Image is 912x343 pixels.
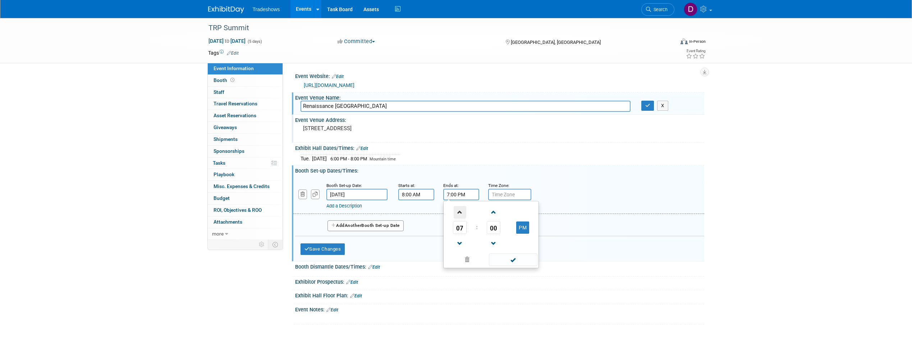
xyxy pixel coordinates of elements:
span: Tradeshows [253,6,280,12]
button: X [657,101,668,111]
div: Exhibit Hall Floor Plan: [295,290,704,299]
div: Exhibit Hall Dates/Times: [295,143,704,152]
span: Event Information [214,65,254,71]
span: Budget [214,195,230,201]
span: Tasks [213,160,225,166]
span: ROI, Objectives & ROO [214,207,262,213]
span: Booth not reserved yet [229,77,236,83]
div: Event Format [632,37,706,48]
a: Increment Hour [453,203,467,221]
a: Playbook [208,169,283,180]
span: Staff [214,89,224,95]
span: 6:00 PM - 8:00 PM [330,156,367,161]
div: In-Person [689,39,706,44]
a: Travel Reservations [208,98,283,110]
div: Booth Set-up Dates/Times: [295,165,704,174]
a: Decrement Hour [453,234,467,252]
small: Starts at: [398,183,415,188]
td: Personalize Event Tab Strip [256,240,268,249]
input: End Time [443,189,479,200]
a: Giveaways [208,122,283,133]
a: Edit [326,307,338,312]
span: Search [651,7,668,12]
a: Done [488,255,538,265]
a: Event Information [208,63,283,74]
small: Ends at: [443,183,459,188]
a: Edit [332,74,344,79]
input: Start Time [398,189,434,200]
a: Edit [227,51,239,56]
span: Asset Reservations [214,113,256,118]
span: Another [345,223,362,228]
small: Booth Set-up Date: [326,183,362,188]
span: Mountain time [370,157,396,161]
div: Event Notes: [295,304,704,314]
td: Toggle Event Tabs [268,240,283,249]
a: ROI, Objectives & ROO [208,205,283,216]
span: Travel Reservations [214,101,257,106]
a: Asset Reservations [208,110,283,122]
div: Event Website: [295,71,704,80]
small: Time Zone: [488,183,509,188]
button: PM [516,221,529,234]
div: Booth Dismantle Dates/Times: [295,261,704,271]
button: AddAnotherBooth Set-up Date [327,220,404,231]
span: to [224,38,230,44]
span: Pick Hour [453,221,467,234]
a: Edit [356,146,368,151]
a: Add a Description [326,203,362,209]
input: Time Zone [488,189,531,200]
div: Event Venue Name: [295,92,704,101]
span: Booth [214,77,236,83]
span: more [212,231,224,237]
a: more [208,228,283,240]
span: Pick Minute [487,221,500,234]
span: Shipments [214,136,238,142]
img: ExhibitDay [208,6,244,13]
a: [URL][DOMAIN_NAME] [304,82,354,88]
span: Playbook [214,171,234,177]
a: Edit [368,265,380,270]
span: (5 days) [247,39,262,44]
img: Dan Harris [684,3,697,16]
a: Tasks [208,157,283,169]
span: [GEOGRAPHIC_DATA], [GEOGRAPHIC_DATA] [511,40,601,45]
td: [DATE] [312,155,327,163]
div: Event Rating [686,49,705,53]
a: Staff [208,87,283,98]
a: Attachments [208,216,283,228]
a: Search [641,3,674,16]
a: Edit [346,280,358,285]
a: Decrement Minute [487,234,500,252]
button: Save Changes [301,243,345,255]
a: Increment Minute [487,203,500,221]
button: Committed [335,38,378,45]
div: Exhibitor Prospectus: [295,276,704,286]
span: [DATE] [DATE] [208,38,246,44]
a: Shipments [208,134,283,145]
td: : [475,221,479,234]
a: Budget [208,193,283,204]
img: Format-Inperson.png [680,38,688,44]
span: Giveaways [214,124,237,130]
div: Event Venue Address: [295,115,704,124]
a: Sponsorships [208,146,283,157]
span: Misc. Expenses & Credits [214,183,270,189]
input: Date [326,189,388,200]
span: Attachments [214,219,242,225]
div: TRP Summit [206,22,664,35]
a: Booth [208,75,283,86]
a: Misc. Expenses & Credits [208,181,283,192]
span: Sponsorships [214,148,244,154]
td: Tue. [301,155,312,163]
a: Edit [350,293,362,298]
td: Tags [208,49,239,56]
a: Clear selection [445,255,490,265]
pre: [STREET_ADDRESS] [303,125,458,132]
